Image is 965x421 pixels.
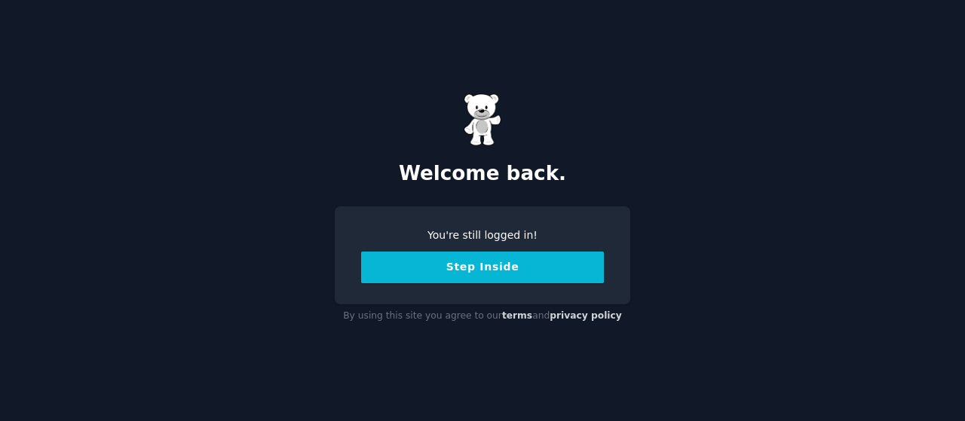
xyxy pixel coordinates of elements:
[361,227,604,243] div: You're still logged in!
[361,261,604,273] a: Step Inside
[361,252,604,283] button: Step Inside
[335,304,630,328] div: By using this site you agree to our and
[502,310,532,321] a: terms
[550,310,622,321] a: privacy policy
[464,93,501,146] img: Gummy Bear
[335,162,630,186] h2: Welcome back.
